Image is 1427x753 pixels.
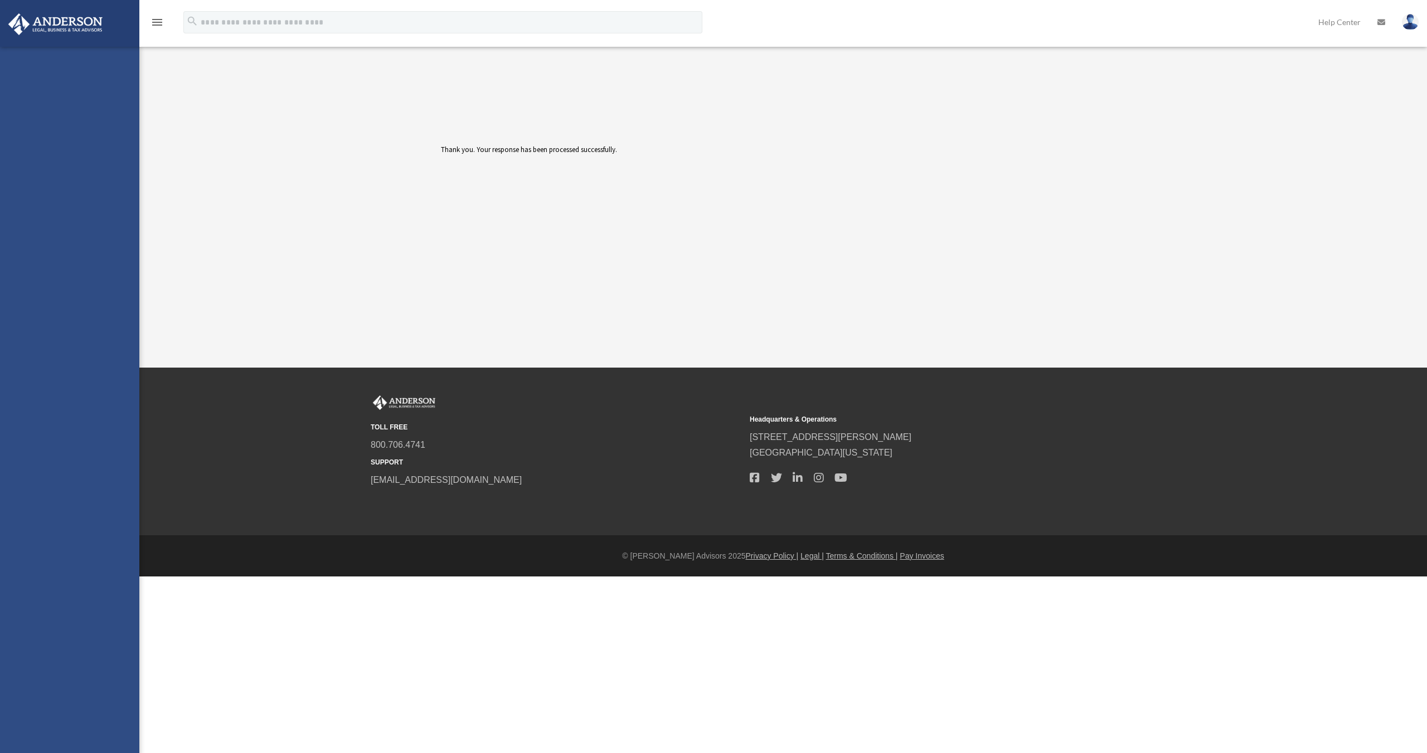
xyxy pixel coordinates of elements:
[800,551,824,560] a: Legal |
[900,551,944,560] a: Pay Invoices
[826,551,898,560] a: Terms & Conditions |
[151,16,164,29] i: menu
[5,13,106,35] img: Anderson Advisors Platinum Portal
[186,15,198,27] i: search
[371,422,742,433] small: TOLL FREE
[151,19,164,29] a: menu
[746,551,799,560] a: Privacy Policy |
[750,448,892,457] a: [GEOGRAPHIC_DATA][US_STATE]
[371,457,742,468] small: SUPPORT
[371,475,522,485] a: [EMAIL_ADDRESS][DOMAIN_NAME]
[750,432,911,442] a: [STREET_ADDRESS][PERSON_NAME]
[441,144,856,227] div: Thank you. Your response has been processed successfully.
[371,440,425,449] a: 800.706.4741
[371,395,438,410] img: Anderson Advisors Platinum Portal
[1402,14,1419,30] img: User Pic
[750,414,1121,426] small: Headquarters & Operations
[139,549,1427,563] div: © [PERSON_NAME] Advisors 2025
